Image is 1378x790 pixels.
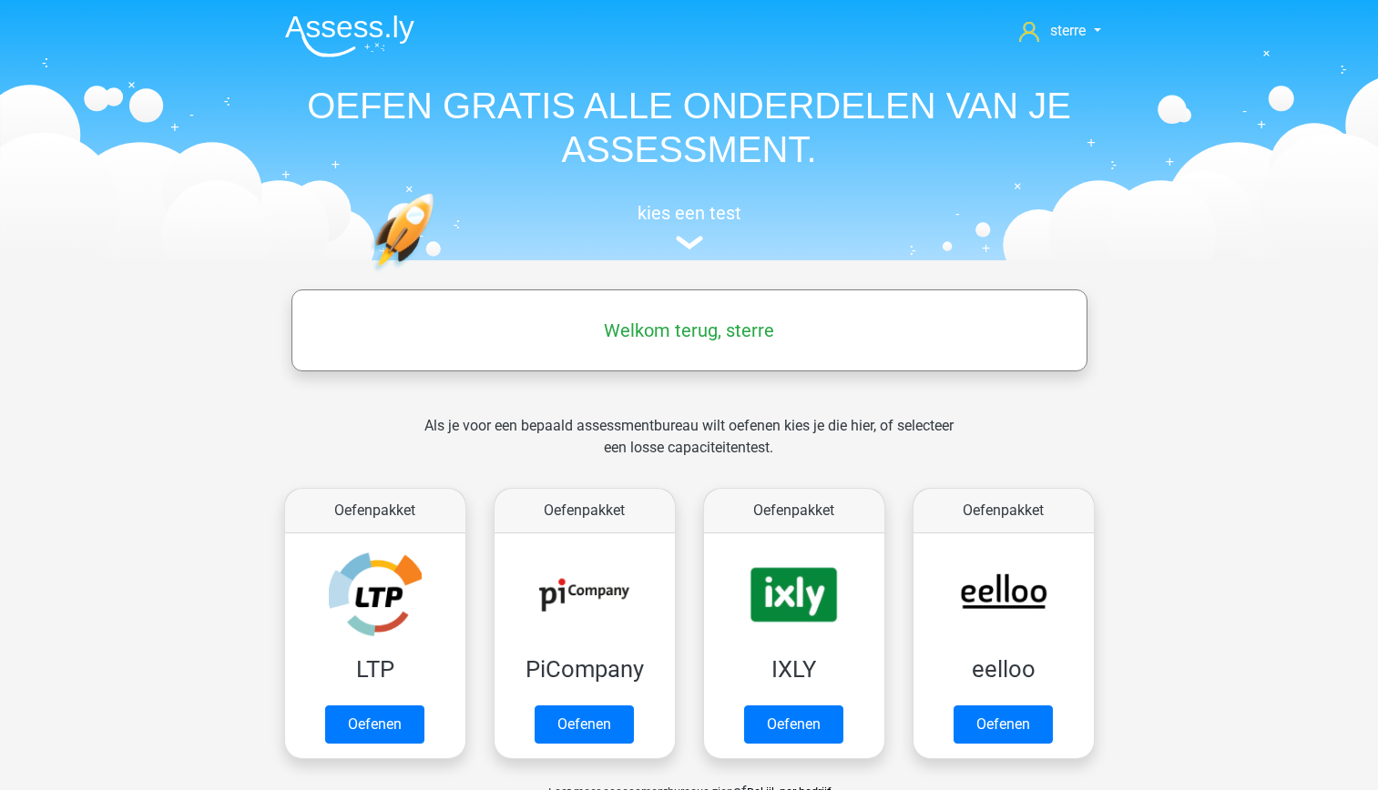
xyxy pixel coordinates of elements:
[676,236,703,249] img: assessment
[535,705,634,744] a: Oefenen
[270,202,1108,224] h5: kies een test
[410,415,968,481] div: Als je voor een bepaald assessmentbureau wilt oefenen kies je die hier, of selecteer een losse ca...
[1050,22,1086,39] span: sterre
[270,202,1108,250] a: kies een test
[301,319,1078,341] h5: Welkom terug, sterre
[1012,20,1108,42] a: sterre
[270,84,1108,171] h1: OEFEN GRATIS ALLE ONDERDELEN VAN JE ASSESSMENT.
[744,705,843,744] a: Oefenen
[325,705,424,744] a: Oefenen
[285,15,414,57] img: Assessly
[954,705,1053,744] a: Oefenen
[371,193,505,358] img: oefenen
